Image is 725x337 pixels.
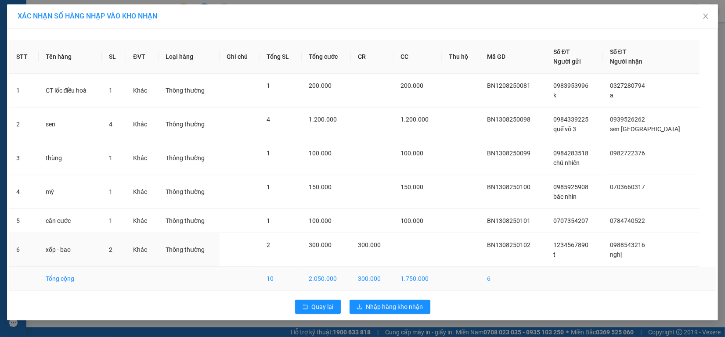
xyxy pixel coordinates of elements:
span: 1 [109,87,112,94]
span: 0784740522 [610,217,645,224]
span: 0327280794 [610,82,645,89]
td: Khác [126,175,159,209]
span: 1234567890 [553,241,588,248]
span: 1 [109,188,112,195]
span: Số ĐT [553,48,570,55]
span: 0984283518 [553,150,588,157]
td: Thông thường [159,108,220,141]
td: Thông thường [159,175,220,209]
th: Thu hộ [442,40,480,74]
span: 2 [267,241,271,248]
span: BN1308250099 [487,150,531,157]
span: rollback [302,304,308,311]
span: Nhập hàng kho nhận [366,302,423,312]
td: mỳ [39,175,102,209]
span: k [553,92,556,99]
span: sen [GEOGRAPHIC_DATA] [610,125,680,133]
td: 10 [260,267,302,291]
span: XÁC NHẬN SỐ HÀNG NHẬP VÀO KHO NHẬN [18,12,157,20]
td: 6 [9,233,39,267]
span: 200.000 [309,82,332,89]
th: SL [102,40,126,74]
td: 6 [480,267,546,291]
span: BN1308250100 [487,183,531,190]
th: Tổng SL [260,40,302,74]
span: 0703660317 [610,183,645,190]
span: 1 [267,217,271,224]
span: 0982722376 [610,150,645,157]
button: downloadNhập hàng kho nhận [350,300,430,314]
span: 1.200.000 [309,116,337,123]
span: Người gửi [553,58,581,65]
td: căn cước [39,209,102,233]
span: 100.000 [400,217,423,224]
td: Thông thường [159,233,220,267]
td: 2.050.000 [302,267,351,291]
span: 100.000 [400,150,423,157]
span: 1 [109,217,112,224]
td: 4 [9,175,39,209]
th: CC [393,40,442,74]
td: Khác [126,141,159,175]
td: 1 [9,74,39,108]
span: Số ĐT [610,48,627,55]
span: 0988543216 [610,241,645,248]
th: STT [9,40,39,74]
span: a [610,92,613,99]
td: Tổng cộng [39,267,102,291]
th: Tổng cước [302,40,351,74]
span: 4 [109,121,112,128]
span: BN1208250081 [487,82,531,89]
button: Close [693,4,718,29]
span: 150.000 [309,183,332,190]
td: Khác [126,209,159,233]
span: 0983953996 [553,82,588,89]
span: quế võ 3 [553,125,576,133]
span: 300.000 [309,241,332,248]
td: Khác [126,108,159,141]
span: 0939526262 [610,116,645,123]
td: 2 [9,108,39,141]
span: 300.000 [358,241,381,248]
span: 1 [267,150,271,157]
span: 1 [267,82,271,89]
td: 5 [9,209,39,233]
span: 1 [109,154,112,161]
span: 2 [109,246,112,253]
span: chú nhiên [553,159,580,166]
th: Mã GD [480,40,546,74]
span: 1 [267,183,271,190]
span: 1.200.000 [400,116,429,123]
td: Khác [126,233,159,267]
span: nghị [610,251,622,258]
td: 1.750.000 [393,267,442,291]
span: 0985925908 [553,183,588,190]
td: 3 [9,141,39,175]
span: 150.000 [400,183,423,190]
span: t [553,251,555,258]
th: Loại hàng [159,40,220,74]
th: ĐVT [126,40,159,74]
td: Khác [126,74,159,108]
td: Thông thường [159,141,220,175]
span: Người nhận [610,58,642,65]
span: download [357,304,363,311]
button: rollbackQuay lại [295,300,341,314]
td: sen [39,108,102,141]
td: Thông thường [159,209,220,233]
td: thùng [39,141,102,175]
th: Tên hàng [39,40,102,74]
span: BN1308250101 [487,217,531,224]
td: Thông thường [159,74,220,108]
span: 4 [267,116,271,123]
span: close [702,13,709,20]
span: 0707354207 [553,217,588,224]
td: 300.000 [351,267,393,291]
td: xốp - bao [39,233,102,267]
span: BN1308250098 [487,116,531,123]
th: Ghi chú [220,40,260,74]
td: CT lốc điều hoà [39,74,102,108]
span: Quay lại [312,302,334,312]
span: 200.000 [400,82,423,89]
th: CR [351,40,393,74]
